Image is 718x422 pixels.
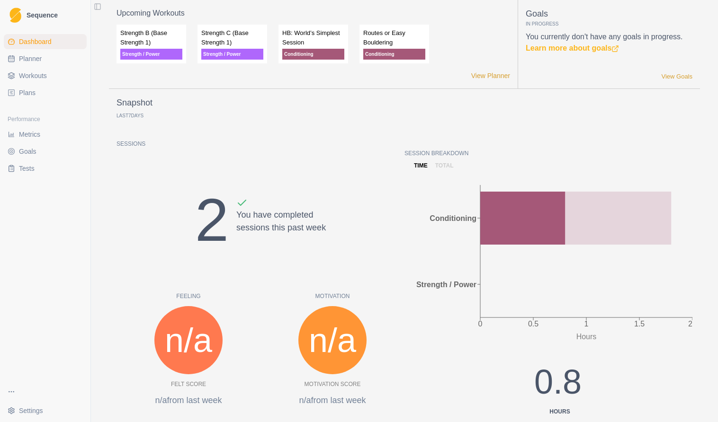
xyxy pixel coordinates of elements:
p: Conditioning [363,49,425,60]
a: Plans [4,85,87,100]
p: total [435,161,454,170]
a: Learn more about goals [526,44,619,52]
tspan: Hours [576,333,597,341]
p: Routes or Easy Bouldering [363,28,425,47]
span: Workouts [19,71,47,80]
span: Sequence [27,12,58,18]
p: Last Days [117,113,144,118]
div: Hours [497,407,622,416]
span: Tests [19,164,35,173]
span: n/a [309,315,356,366]
p: Strength B (Base Strength 1) [120,28,182,47]
p: Snapshot [117,97,153,109]
p: Sessions [117,140,404,148]
a: Workouts [4,68,87,83]
a: Planner [4,51,87,66]
p: n/a from last week [260,394,404,407]
p: Strength C (Base Strength 1) [201,28,263,47]
a: Metrics [4,127,87,142]
tspan: 0.5 [528,320,538,328]
p: Motivation [260,292,404,300]
span: Dashboard [19,37,52,46]
tspan: Conditioning [430,214,476,222]
p: Conditioning [282,49,344,60]
tspan: Strength / Power [416,281,476,289]
p: Motivation Score [305,380,361,388]
span: 7 [128,113,131,118]
span: Metrics [19,130,40,139]
p: n/a from last week [117,394,260,407]
span: n/a [165,315,212,366]
p: Feeling [117,292,260,300]
tspan: 0 [478,320,483,328]
a: LogoSequence [4,4,87,26]
div: Performance [4,112,87,127]
p: HB: World’s Simplest Session [282,28,344,47]
p: Strength / Power [120,49,182,60]
img: Logo [9,8,21,23]
div: You have completed sessions this past week [236,197,326,265]
a: Dashboard [4,34,87,49]
a: Goals [4,144,87,159]
tspan: 2 [688,320,692,328]
p: In Progress [526,20,692,27]
p: Upcoming Workouts [117,8,510,19]
a: View Planner [471,71,510,81]
a: Tests [4,161,87,176]
p: Felt Score [171,380,206,388]
div: 2 [195,175,229,265]
p: Goals [526,8,692,20]
p: time [414,161,428,170]
a: View Goals [661,72,692,81]
div: 0.8 [494,356,622,416]
tspan: 1 [584,320,589,328]
span: Plans [19,88,36,97]
p: Strength / Power [201,49,263,60]
p: You currently don't have any goals in progress. [526,31,692,54]
tspan: 1.5 [634,320,645,328]
button: Settings [4,403,87,418]
p: Session Breakdown [404,149,692,158]
span: Planner [19,54,42,63]
span: Goals [19,147,36,156]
